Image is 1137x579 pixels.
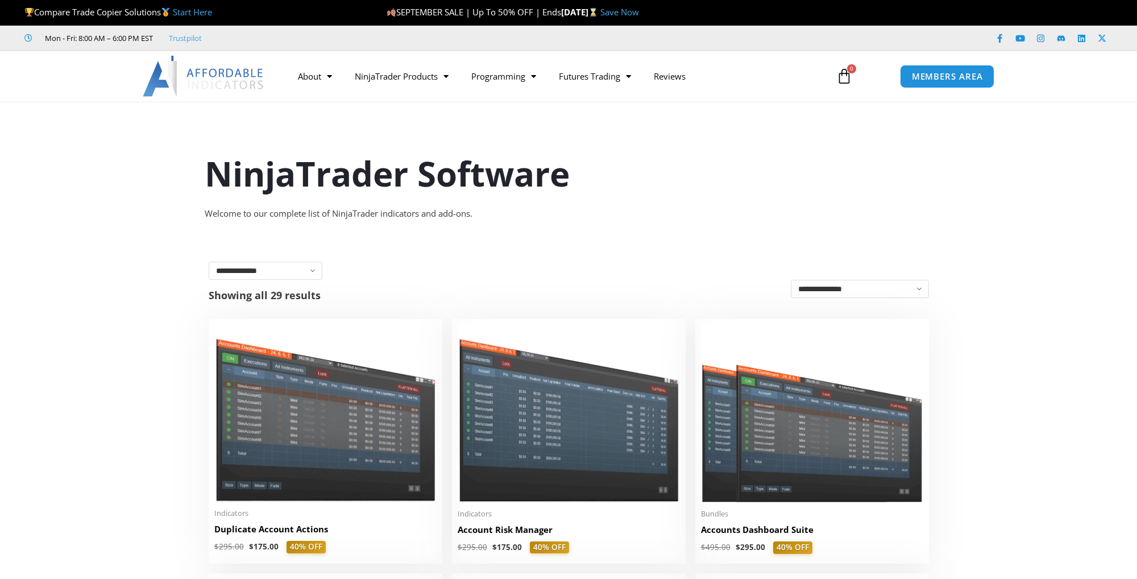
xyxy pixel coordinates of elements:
span: $ [214,541,219,552]
a: About [287,63,343,89]
span: Compare Trade Copier Solutions [24,6,212,18]
img: 🏆 [25,8,34,16]
a: Futures Trading [547,63,642,89]
a: NinjaTrader Products [343,63,460,89]
div: Welcome to our complete list of NinjaTrader indicators and add-ons. [205,206,932,222]
span: 40% OFF [773,541,812,554]
p: Showing all 29 results [209,290,321,300]
select: Shop order [791,280,929,298]
h2: Accounts Dashboard Suite [701,524,923,536]
h2: Account Risk Manager [458,524,680,536]
h1: NinjaTrader Software [205,150,932,197]
a: Duplicate Account Actions [214,523,437,541]
img: Accounts Dashboard Suite [701,325,923,502]
a: Save Now [600,6,639,18]
bdi: 175.00 [249,541,279,552]
span: Indicators [458,509,680,519]
span: Mon - Fri: 8:00 AM – 6:00 PM EST [42,31,153,45]
span: $ [492,542,497,552]
span: SEPTEMBER SALE | Up To 50% OFF | Ends [387,6,561,18]
a: 0 [819,60,869,93]
span: MEMBERS AREA [912,72,983,81]
span: 0 [847,64,856,73]
span: $ [736,542,740,552]
span: 40% OFF [287,541,326,553]
span: Indicators [214,508,437,518]
img: Duplicate Account Actions [214,325,437,502]
bdi: 295.00 [214,541,244,552]
nav: Menu [287,63,823,89]
bdi: 495.00 [701,542,731,552]
img: 🥇 [161,8,170,16]
h2: Duplicate Account Actions [214,523,437,535]
a: Reviews [642,63,697,89]
img: LogoAI | Affordable Indicators – NinjaTrader [143,56,265,97]
img: 🍂 [387,8,396,16]
bdi: 295.00 [458,542,487,552]
a: Accounts Dashboard Suite [701,524,923,541]
span: Bundles [701,509,923,519]
a: MEMBERS AREA [900,65,995,88]
a: Trustpilot [169,31,202,45]
img: Account Risk Manager [458,325,680,502]
span: 40% OFF [530,541,569,554]
a: Start Here [173,6,212,18]
bdi: 175.00 [492,542,522,552]
a: Account Risk Manager [458,524,680,541]
span: $ [701,542,706,552]
img: ⌛ [589,8,597,16]
a: Programming [460,63,547,89]
strong: [DATE] [561,6,600,18]
span: $ [458,542,462,552]
bdi: 295.00 [736,542,765,552]
span: $ [249,541,254,552]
